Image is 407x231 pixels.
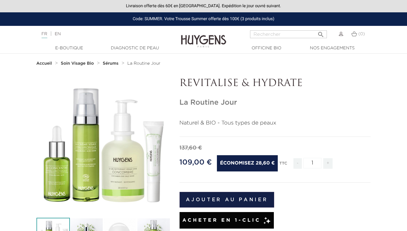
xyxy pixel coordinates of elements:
[55,32,61,36] a: EN
[180,119,371,127] p: Naturel & BIO - Tous types de peaux
[36,61,52,66] strong: Accueil
[303,158,321,168] input: Quantité
[180,192,274,208] button: Ajouter au panier
[103,61,118,66] strong: Sérums
[42,32,47,38] a: FR
[180,145,202,151] span: 137,60 €
[180,159,212,166] span: 109,00 €
[61,61,94,66] strong: Soin Visage Bio
[323,158,333,169] span: +
[61,61,95,66] a: Soin Visage Bio
[358,32,365,36] span: (0)
[181,25,226,48] img: Huygens
[39,30,165,38] div: |
[39,45,99,51] a: E-Boutique
[180,98,371,107] h1: La Routine Jour
[236,45,297,51] a: Officine Bio
[315,29,326,37] button: 
[279,157,287,173] div: TTC
[293,158,302,169] span: -
[180,78,371,89] p: REVITALISE & HYDRATE
[127,61,160,66] a: La Routine Jour
[250,30,327,38] input: Rechercher
[103,61,120,66] a: Sérums
[317,29,324,36] i: 
[36,61,53,66] a: Accueil
[217,155,278,171] span: Économisez 28,60 €
[302,45,362,51] a: Nos engagements
[105,45,165,51] a: Diagnostic de peau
